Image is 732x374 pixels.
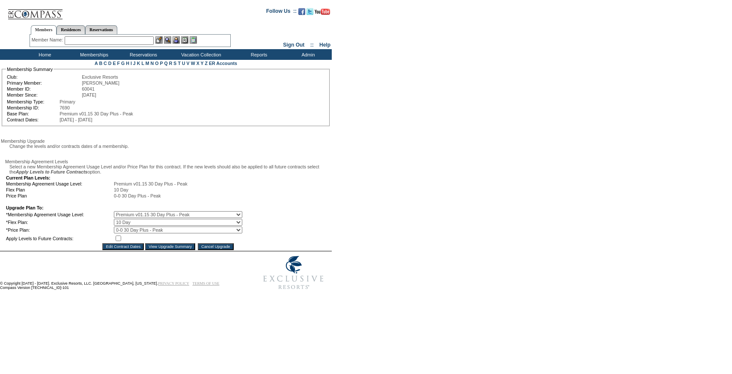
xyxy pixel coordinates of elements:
[114,193,161,198] span: 0-0 30 Day Plus - Peak
[5,164,331,174] div: Select a new Membership Agreement Usage Level and/or Price Plan for this contract. If the new lev...
[114,181,187,186] span: Premium v01.15 30 Day Plus - Peak
[155,36,163,44] img: b_edit.gif
[198,243,233,250] input: Cancel Upgrade
[151,61,154,66] a: N
[201,61,204,66] a: Y
[7,80,81,85] td: Primary Member:
[266,7,297,18] td: Follow Us ::
[146,61,149,66] a: M
[209,61,237,66] a: ER Accounts
[60,99,75,104] span: Primary
[108,61,112,66] a: D
[82,92,96,97] span: [DATE]
[181,36,188,44] img: Reservations
[137,61,140,66] a: K
[114,187,128,192] span: 10 Day
[141,61,144,66] a: L
[205,61,208,66] a: Z
[6,181,113,186] td: Membership Agreement Usage Level:
[68,49,118,60] td: Memberships
[60,111,133,116] span: Premium v01.15 30 Day Plus - Peak
[82,80,119,85] span: [PERSON_NAME]
[113,61,116,66] a: E
[1,138,331,144] div: Membership Upgrade
[283,42,304,48] a: Sign Out
[133,61,136,66] a: J
[298,11,305,16] a: Become our fan on Facebook
[315,11,330,16] a: Subscribe to our YouTube Channel
[99,61,102,66] a: B
[126,61,129,66] a: H
[7,99,59,104] td: Membership Type:
[306,8,313,15] img: Follow us on Twitter
[121,61,125,66] a: G
[145,243,195,250] input: View Upgrade Summary
[319,42,330,48] a: Help
[6,205,242,210] td: Upgrade Plan To:
[7,117,59,122] td: Contract Dates:
[6,227,113,233] td: *Price Plan:
[7,105,59,110] td: Membership ID:
[6,211,113,218] td: *Membership Agreement Usage Level:
[6,187,113,192] td: Flex Plan
[298,8,305,15] img: Become our fan on Facebook
[6,234,113,242] td: Apply Levels to Future Contracts:
[82,86,95,91] span: 60041
[60,105,70,110] span: 7690
[169,61,173,66] a: R
[310,42,314,48] span: ::
[173,36,180,44] img: Impersonate
[306,11,313,16] a: Follow us on Twitter
[104,61,107,66] a: C
[255,251,332,294] img: Exclusive Resorts
[6,175,242,180] td: Current Plan Levels:
[6,193,113,198] td: Price Plan
[191,61,195,66] a: W
[158,281,189,286] a: PRIVACY POLICY
[82,74,118,80] span: Exclusive Resorts
[85,25,117,34] a: Reservations
[118,49,167,60] td: Reservations
[193,281,220,286] a: TERMS OF USE
[167,49,233,60] td: Vacation Collection
[117,61,120,66] a: F
[196,61,199,66] a: X
[60,117,92,122] span: [DATE] - [DATE]
[160,61,163,66] a: P
[102,243,144,250] input: Edit Contract Dates
[190,36,197,44] img: b_calculator.gif
[6,219,113,226] td: *Flex Plan:
[95,61,98,66] a: A
[283,49,332,60] td: Admin
[7,92,81,97] td: Member Since:
[32,36,65,44] div: Member Name:
[155,61,158,66] a: O
[131,61,132,66] a: I
[182,61,185,66] a: U
[5,159,331,164] div: Membership Agreement Levels
[31,25,57,35] a: Members
[315,9,330,15] img: Subscribe to our YouTube Channel
[7,74,81,80] td: Club:
[164,61,167,66] a: Q
[7,86,81,91] td: Member ID:
[57,25,85,34] a: Residences
[173,61,176,66] a: S
[178,61,181,66] a: T
[19,49,68,60] td: Home
[7,2,63,20] img: Compass Home
[16,169,88,174] i: Apply Levels to Future Contracts
[187,61,190,66] a: V
[5,144,331,149] div: Change the levels and/or contracts dates of a membership.
[7,111,59,116] td: Base Plan:
[164,36,171,44] img: View
[6,67,54,72] legend: Membership Summary
[233,49,283,60] td: Reports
